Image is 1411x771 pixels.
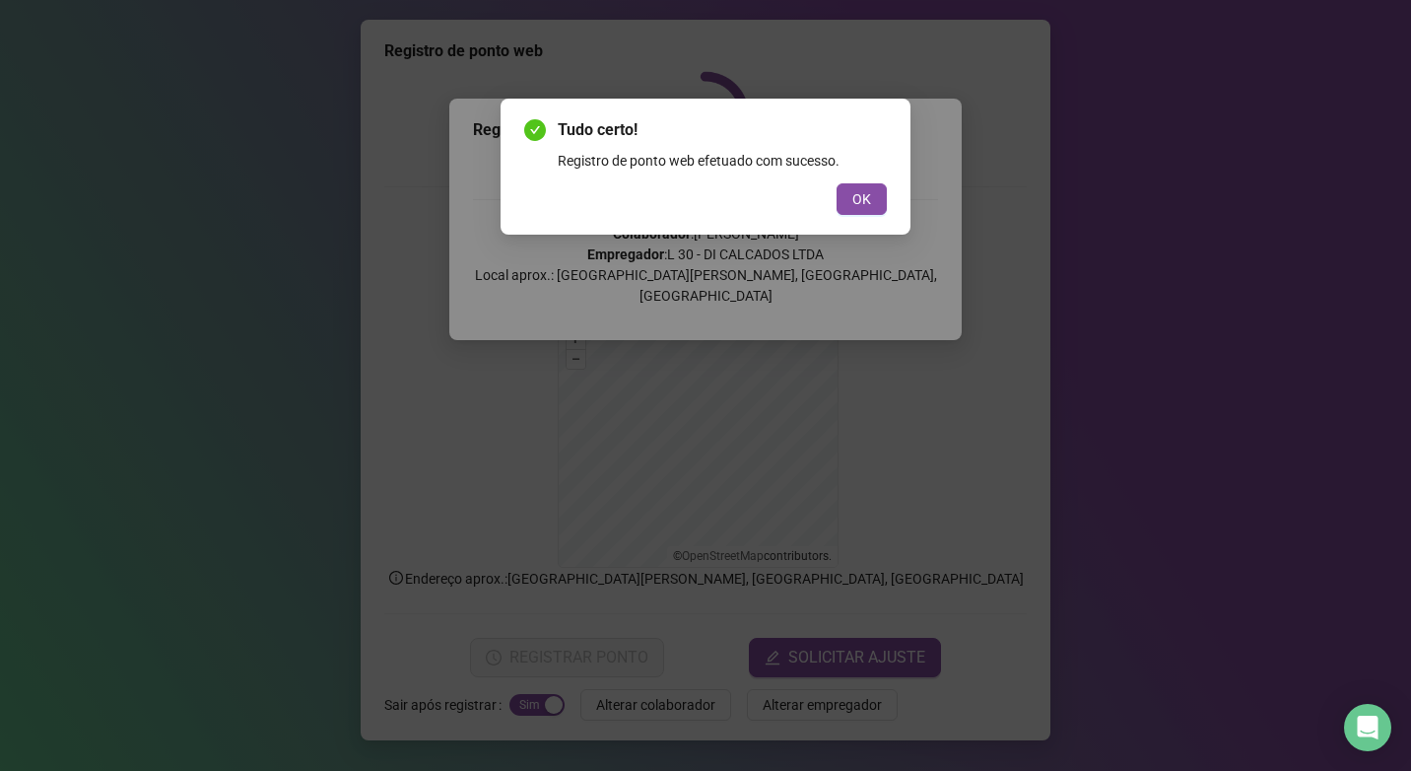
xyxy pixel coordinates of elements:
span: OK [852,188,871,210]
div: Open Intercom Messenger [1344,704,1391,751]
div: Registro de ponto web efetuado com sucesso. [558,150,887,172]
span: check-circle [524,119,546,141]
button: OK [837,183,887,215]
span: Tudo certo! [558,118,887,142]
